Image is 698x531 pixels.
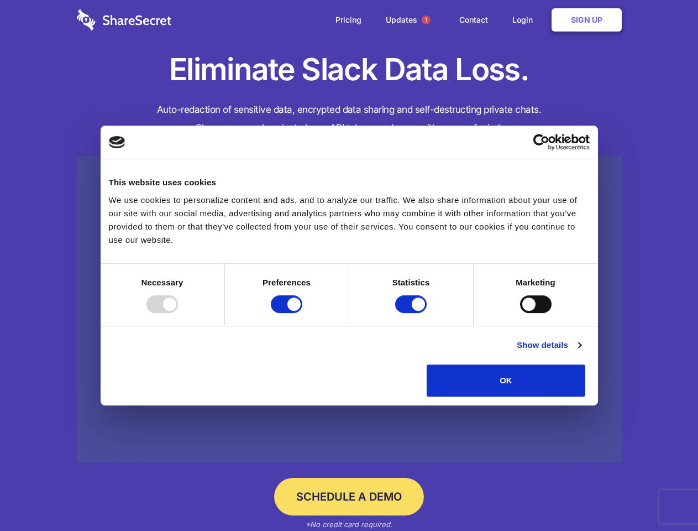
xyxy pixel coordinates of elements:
h4: Auto-redaction of sensitive data, encrypted data sharing and self-destructing private chats. Shar... [77,101,622,137]
div: This website uses cookies [109,176,590,189]
strong: Statistics [392,278,430,287]
strong: Preferences [263,278,311,287]
div: We use cookies to personalize content and ads, and to analyze our traffic. We also share informat... [109,194,590,247]
a: Contact [448,3,499,37]
strong: Necessary [141,278,183,287]
a: Login [501,3,549,37]
a: Schedule a Demo [274,478,424,516]
a: Usercentrics Cookiebot - opens in a new window [493,134,590,150]
a: Sign Up [552,8,622,32]
h1: Eliminate Slack Data Loss. [77,50,622,90]
img: logo-wordmark-white-trans-d4663122ce5f474addd5e946df7df03e33cb6a1c49d2221995e7729f52c070b2.svg [77,9,171,30]
em: *No credit card required. [306,520,392,529]
a: Pricing [324,3,372,37]
img: logo [109,136,125,148]
span: 1 [422,15,431,24]
a: Show details [517,339,581,352]
button: OK [427,365,585,397]
strong: Marketing [516,278,555,287]
a: Wistia video thumbnail [77,156,622,463]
